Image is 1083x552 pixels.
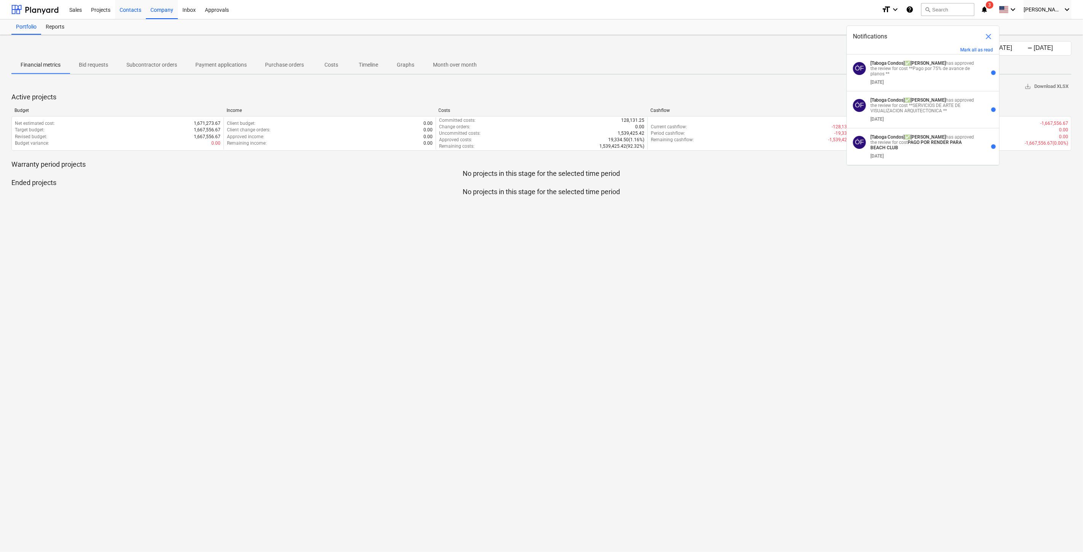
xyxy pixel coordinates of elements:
[11,178,1072,187] p: Ended projects
[618,130,644,137] p: 1,539,425.42
[1032,43,1071,54] input: End Date
[986,1,994,9] span: 3
[910,61,946,66] strong: [PERSON_NAME]
[11,160,1072,169] p: Warranty period projects
[853,136,866,149] div: Óscar Francés
[11,187,1072,196] p: No projects in this stage for the selected time period
[871,80,884,85] div: [DATE]
[423,127,433,133] p: 0.00
[1021,81,1072,93] button: Download XLSX
[871,134,977,150] p: ✅ has approved the review for cost
[15,120,55,127] p: Net estimated cost :
[1027,46,1032,51] div: -
[423,134,433,140] p: 0.00
[11,19,41,35] a: Portfolio
[21,61,61,69] p: Financial metrics
[635,124,644,130] p: 0.00
[194,127,220,133] p: 1,667,556.67
[832,124,856,130] p: -128,131.25
[11,169,1072,178] p: No projects in this stage for the selected time period
[1059,127,1068,133] p: 0.00
[11,93,1072,102] p: Active projects
[227,140,267,147] p: Remaining income :
[1024,6,1062,13] span: [PERSON_NAME]
[41,19,69,35] a: Reports
[227,108,433,113] div: Income
[853,62,866,75] div: Óscar Francés
[126,61,177,69] p: Subcontractor orders
[910,97,946,103] strong: [PERSON_NAME]
[871,140,962,150] strong: PAGO POR RENDER PARA BEACH CLUB
[871,97,905,103] strong: [Taboga Condos]
[835,130,856,137] p: -19,334.50
[992,43,1030,54] input: Start Date
[829,137,856,143] p: -1,539,425.42
[15,134,47,140] p: Revised budget :
[651,137,694,143] p: Remaining cashflow :
[439,108,645,113] div: Costs
[195,61,247,69] p: Payment applications
[194,120,220,127] p: 1,671,273.67
[871,134,905,140] strong: [Taboga Condos]
[1062,5,1072,14] i: keyboard_arrow_down
[433,61,477,69] p: Month over month
[1024,82,1069,91] span: Download XLSX
[14,108,220,113] div: Budget
[1040,120,1068,127] p: -1,667,556.67
[853,99,866,112] div: Óscar Francés
[227,134,264,140] p: Approved income :
[322,61,340,69] p: Costs
[608,137,644,143] p: 19,334.50 ( 1.16% )
[15,140,49,147] p: Budget variance :
[423,140,433,147] p: 0.00
[1045,515,1083,552] iframe: Chat Widget
[1025,140,1068,147] p: -1,667,556.67 ( 0.00% )
[910,134,946,140] strong: [PERSON_NAME]
[599,143,644,150] p: 1,539,425.42 ( 92.32% )
[79,61,108,69] p: Bid requests
[871,153,884,159] div: [DATE]
[1008,5,1018,14] i: keyboard_arrow_down
[15,127,45,133] p: Target budget :
[227,127,270,133] p: Client change orders :
[439,137,472,143] p: Approved costs :
[396,61,415,69] p: Graphs
[439,130,481,137] p: Uncommitted costs :
[227,120,256,127] p: Client budget :
[871,116,884,122] div: [DATE]
[1045,515,1083,552] div: Widget de chat
[651,130,685,137] p: Period cashflow :
[871,61,977,77] p: ✅ has approved the review for cost **Pago por 75% de avance de planos **
[423,120,433,127] p: 0.00
[855,102,864,109] span: ÓF
[1024,83,1031,90] span: save_alt
[439,124,470,130] p: Change orders :
[194,134,220,140] p: 1,667,556.67
[621,117,644,124] p: 128,131.25
[871,97,977,113] p: ✅ has approved the review for cost **SERVICIOS DE ARTE DE VISUALIZACION ARQUITECTONICA **
[439,117,476,124] p: Committed costs :
[855,65,864,72] span: ÓF
[211,140,220,147] p: 0.00
[439,143,474,150] p: Remaining costs :
[650,108,856,113] div: Cashflow
[921,3,974,16] button: Search
[1059,134,1068,140] p: 0.00
[359,61,378,69] p: Timeline
[984,32,993,41] span: close
[871,61,905,66] strong: [Taboga Condos]
[265,61,304,69] p: Purchase orders
[853,32,887,41] span: Notifications
[855,139,864,146] span: ÓF
[651,124,687,130] p: Current cashflow :
[960,47,993,53] button: Mark all as read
